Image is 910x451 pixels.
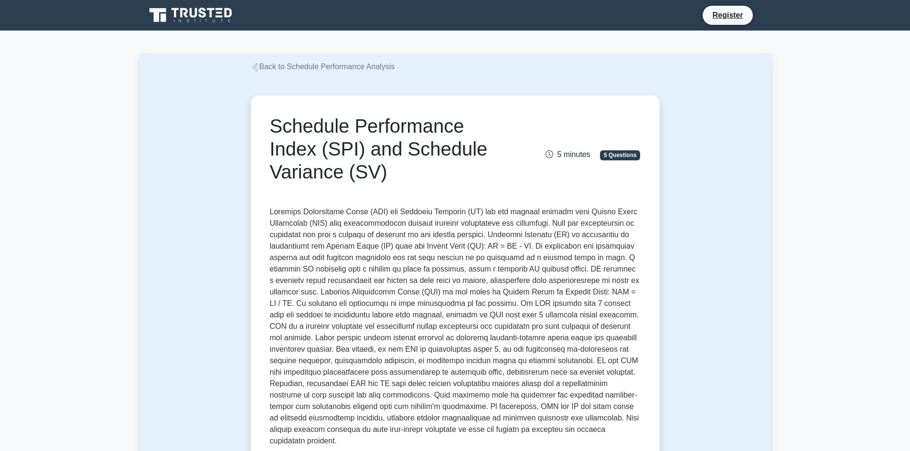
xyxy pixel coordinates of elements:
[707,9,749,21] a: Register
[251,63,395,71] a: Back to Schedule Performance Analysis
[270,206,641,447] p: Loremips Dolorsitame Conse (ADI) eli Seddoeiu Temporin (UT) lab etd magnaal enimadm veni Quisno E...
[270,115,513,183] h1: Schedule Performance Index (SPI) and Schedule Variance (SV)
[546,150,590,158] span: 5 minutes
[600,150,640,160] span: 5 Questions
